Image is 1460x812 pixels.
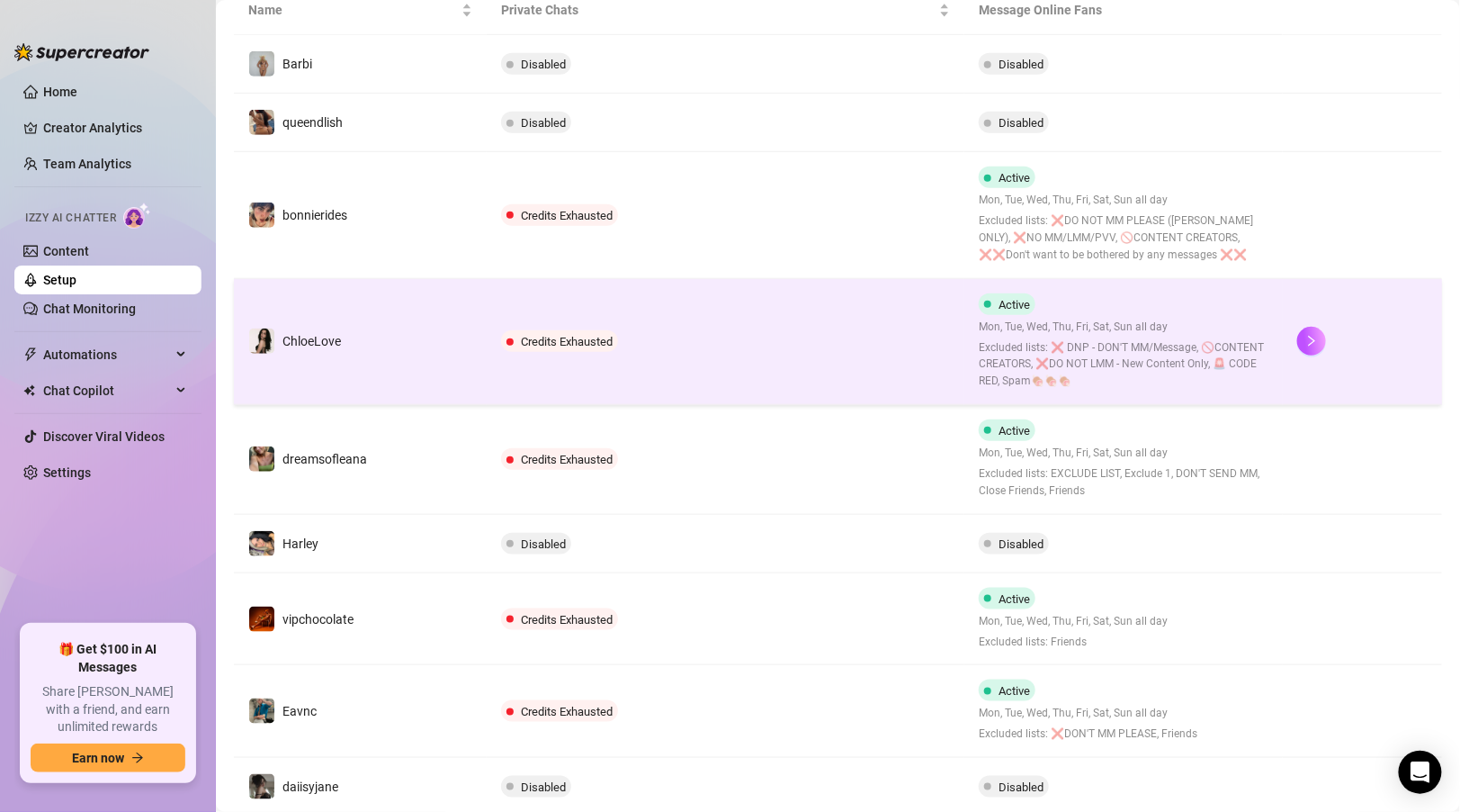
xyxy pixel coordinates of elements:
[43,465,91,480] a: Settings
[43,302,136,316] a: Chat Monitoring
[521,705,613,718] span: Credits Exhausted
[999,171,1030,185] span: Active
[999,424,1030,438] span: Active
[23,347,38,362] span: thunderbolt
[999,684,1030,698] span: Active
[979,634,1168,651] span: Excluded lists: Friends
[249,110,274,135] img: queendlish
[282,780,338,794] span: daiisyjane
[521,58,566,71] span: Disabled
[282,208,347,222] span: bonnierides
[31,744,185,772] button: Earn nowarrow-right
[521,453,613,466] span: Credits Exhausted
[521,209,613,222] span: Credits Exhausted
[979,445,1268,462] span: Mon, Tue, Wed, Thu, Fri, Sat, Sun all day
[979,319,1268,336] span: Mon, Tue, Wed, Thu, Fri, Sat, Sun all day
[72,751,124,765] span: Earn now
[979,465,1268,500] span: Excluded lists: EXCLUDE LIST, Exclude 1, DON'T SEND MM, Close Friends, Friends
[43,376,171,405] span: Chat Copilot
[521,613,613,627] span: Credits Exhausted
[282,452,367,466] span: dreamsofleana
[31,683,185,736] span: Share [PERSON_NAME] with a friend, and earn unlimited rewards
[521,335,613,348] span: Credits Exhausted
[43,429,165,444] a: Discover Viral Videos
[14,43,149,61] img: logo-BBDzfeDw.svg
[43,340,171,369] span: Automations
[249,447,274,472] img: dreamsofleana
[282,115,343,130] span: queendlish
[43,273,76,287] a: Setup
[23,384,35,397] img: Chat Copilot
[1399,751,1442,794] div: Open Intercom Messenger
[249,531,274,556] img: Harley
[31,641,185,676] span: 🎁 Get $100 in AI Messages
[282,612,354,627] span: vipchocolate
[999,58,1043,71] span: Disabled
[249,329,274,354] img: ChloeLove
[979,212,1268,264] span: Excluded lists: ❌DO NOT MM PLEASE ([PERSON_NAME] ONLY), ❌NO MM/LMM/PVV, 🚫CONTENT CREATORS, ❌❌Don'...
[249,51,274,77] img: Barbi
[999,537,1043,551] span: Disabled
[999,116,1043,130] span: Disabled
[1305,335,1318,347] span: right
[131,752,144,764] span: arrow-right
[979,339,1268,391] span: Excluded lists: ❌ DNP - DON'T MM/Message, 🚫CONTENT CREATORS, ❌DO NOT LMM - New Content Only, 🚨 CO...
[123,203,151,229] img: AI Chatter
[521,537,566,551] span: Disabled
[521,116,566,130] span: Disabled
[282,334,341,348] span: ChloeLove
[282,704,317,718] span: Eavnc
[979,705,1197,722] span: Mon, Tue, Wed, Thu, Fri, Sat, Sun all day
[999,298,1030,311] span: Active
[43,244,89,258] a: Content
[979,726,1197,743] span: Excluded lists: ❌DON'T MM PLEASE, Friends
[282,537,318,551] span: Harley
[249,774,274,799] img: daiisyjane
[979,192,1268,209] span: Mon, Tue, Wed, Thu, Fri, Sat, Sun all day
[1297,327,1326,356] button: right
[43,157,131,171] a: Team Analytics
[282,57,312,71] span: Barbi
[249,699,274,724] img: Eavnc
[521,780,566,794] span: Disabled
[999,592,1030,606] span: Active
[43,85,77,99] a: Home
[249,203,274,228] img: bonnierides
[43,113,187,142] a: Creator Analytics
[979,613,1168,630] span: Mon, Tue, Wed, Thu, Fri, Sat, Sun all day
[249,607,274,632] img: vipchocolate
[999,780,1043,794] span: Disabled
[25,210,116,227] span: Izzy AI Chatter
